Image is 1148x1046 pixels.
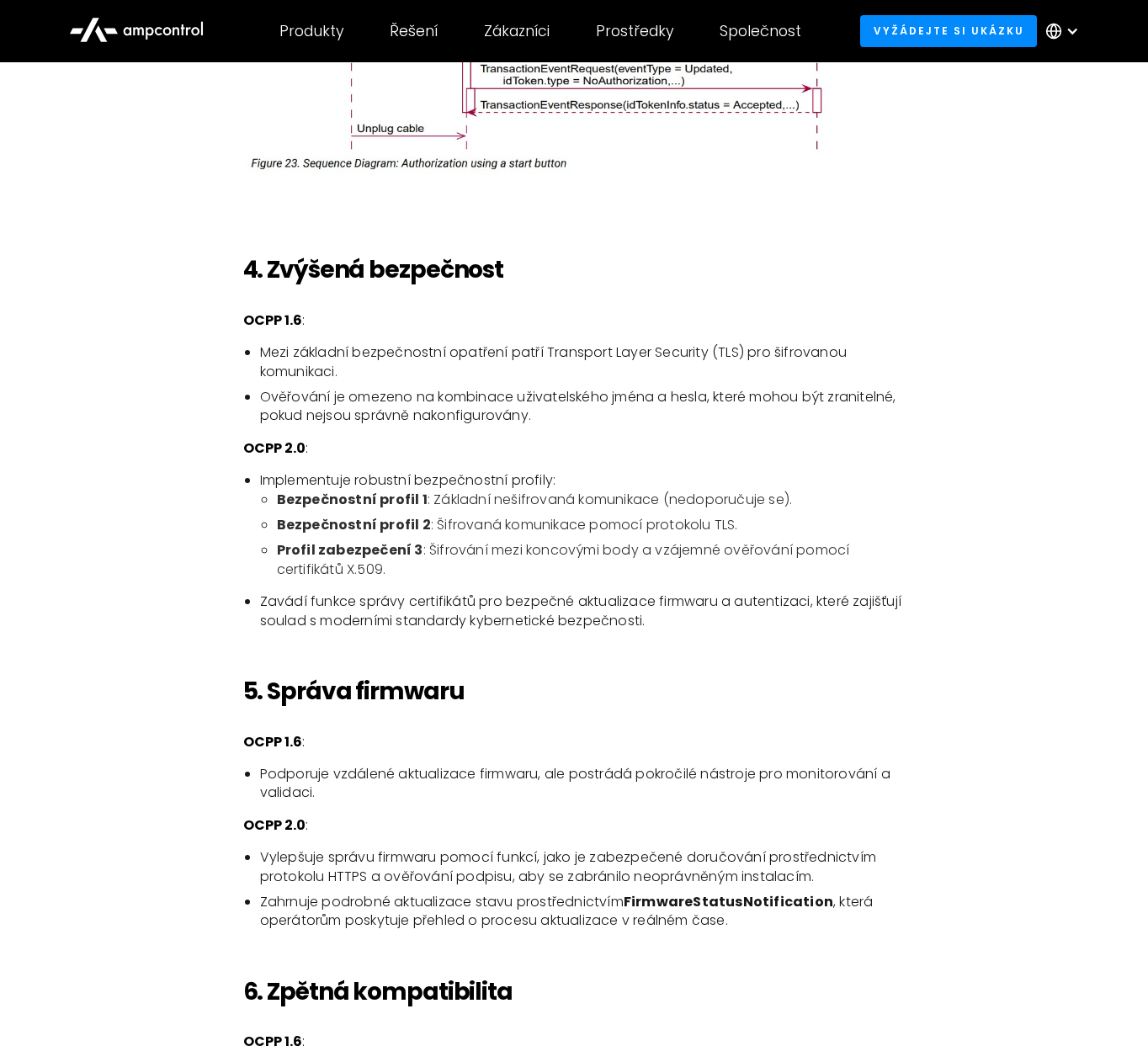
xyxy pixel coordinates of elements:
[277,491,906,509] li: : Základní nešifrovaná komunikace (nedoporučuje se).
[243,975,513,1008] strong: 6. Zpětná kompatibilita
[260,893,906,931] li: Zahrnuje podrobné aktualizace stavu prostřednictvím , která operátorům poskytuje přehled o proces...
[260,592,906,630] li: Zavádí funkce správy certifikátů pro bezpečné aktualizace firmwaru a autentizaci, které zajišťují...
[243,675,465,708] strong: 5. Správa firmwaru
[260,388,906,426] li: Ověřování je omezeno na kombinace uživatelského jména a hesla, které mohou být zranitelné, pokud ...
[260,343,906,381] li: Mezi základní bezpečnostní opatření patří Transport Layer Security (TLS) pro šifrovanou komunikaci.
[243,253,503,286] strong: 4. Zvýšená bezpečnost
[260,848,906,886] li: Vylepšuje správu firmwaru pomocí funkcí, jako je zabezpečené doručování prostřednictvím protokolu...
[720,22,801,40] div: Společnost
[243,816,906,835] p: :
[243,439,906,458] p: :
[860,15,1037,46] a: Vyžádejte si ukázku
[484,22,550,40] div: Zákazníci
[277,516,906,534] li: : Šifrovaná komunikace pomocí protokolu TLS.
[243,732,302,751] strong: OCPP 1.6
[624,892,833,911] strong: FirmwareStatusNotification
[243,438,306,458] strong: OCPP 2.0
[260,765,906,803] li: Podporuje vzdálené aktualizace firmwaru, ale postrádá pokročilé nástroje pro monitorování a valid...
[390,22,438,40] div: Řešení
[279,22,344,40] div: Produkty
[277,540,423,560] strong: Profil zabezpečení 3
[596,22,674,40] div: Prostředky
[243,733,906,751] p: :
[277,490,428,509] strong: Bezpečnostní profil 1
[277,541,906,579] li: : Šifrování mezi koncovými body a vzájemné ověřování pomocí certifikátů X.509.
[260,470,556,490] font: Implementuje robustní bezpečnostní profily:
[243,311,906,330] p: :
[243,311,302,330] strong: OCPP 1.6
[277,515,431,534] strong: Bezpečnostní profil 2
[243,815,306,835] strong: OCPP 2.0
